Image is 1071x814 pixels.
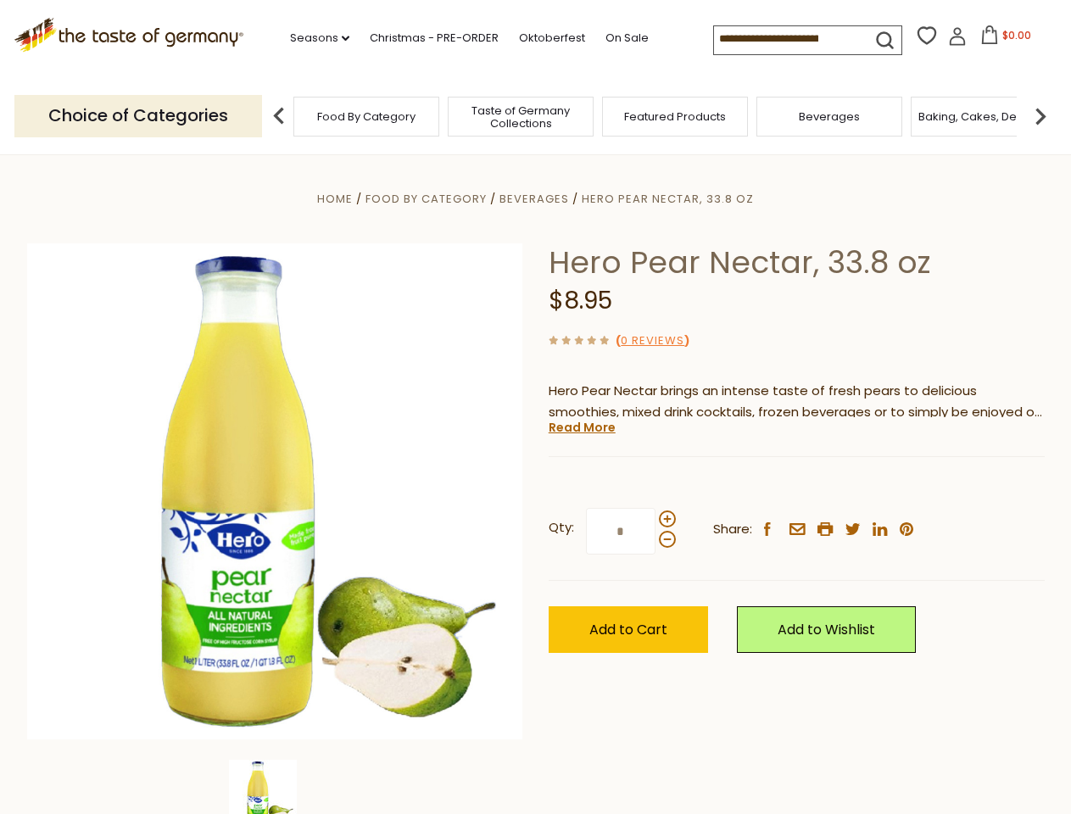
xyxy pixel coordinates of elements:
[582,191,754,207] a: Hero Pear Nectar, 33.8 oz
[549,419,616,436] a: Read More
[799,110,860,123] a: Beverages
[616,332,689,348] span: ( )
[1024,99,1057,133] img: next arrow
[290,29,349,47] a: Seasons
[605,29,649,47] a: On Sale
[970,25,1042,51] button: $0.00
[918,110,1050,123] a: Baking, Cakes, Desserts
[549,243,1045,282] h1: Hero Pear Nectar, 33.8 oz
[589,620,667,639] span: Add to Cart
[499,191,569,207] a: Beverages
[737,606,916,653] a: Add to Wishlist
[14,95,262,137] p: Choice of Categories
[549,606,708,653] button: Add to Cart
[549,284,612,317] span: $8.95
[317,110,416,123] a: Food By Category
[453,104,588,130] a: Taste of Germany Collections
[27,243,523,739] img: Hero Pear Nectar, 33.8 oz
[1002,28,1031,42] span: $0.00
[370,29,499,47] a: Christmas - PRE-ORDER
[519,29,585,47] a: Oktoberfest
[586,508,655,555] input: Qty:
[549,381,1045,423] p: Hero Pear Nectar brings an intense taste of fresh pears to delicious smoothies, mixed drink cockt...
[262,99,296,133] img: previous arrow
[317,191,353,207] a: Home
[624,110,726,123] a: Featured Products
[713,519,752,540] span: Share:
[621,332,684,350] a: 0 Reviews
[365,191,487,207] a: Food By Category
[549,517,574,538] strong: Qty:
